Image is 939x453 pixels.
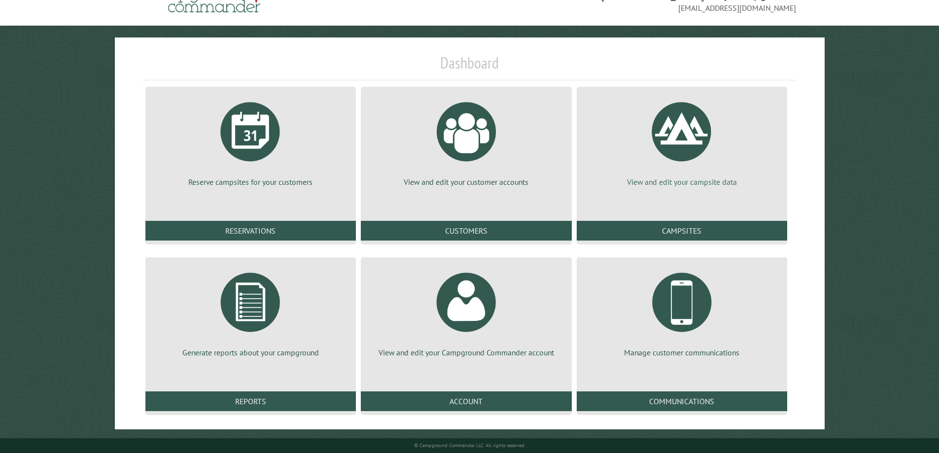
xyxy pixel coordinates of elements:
[361,391,571,411] a: Account
[373,265,559,358] a: View and edit your Campground Commander account
[373,347,559,358] p: View and edit your Campground Commander account
[589,95,775,187] a: View and edit your campsite data
[373,176,559,187] p: View and edit your customer accounts
[157,176,344,187] p: Reserve campsites for your customers
[414,442,525,449] small: © Campground Commander LLC. All rights reserved.
[589,265,775,358] a: Manage customer communications
[145,391,356,411] a: Reports
[157,95,344,187] a: Reserve campsites for your customers
[157,265,344,358] a: Generate reports about your campground
[373,95,559,187] a: View and edit your customer accounts
[143,53,797,80] h1: Dashboard
[145,221,356,241] a: Reservations
[577,391,787,411] a: Communications
[589,176,775,187] p: View and edit your campsite data
[361,221,571,241] a: Customers
[157,347,344,358] p: Generate reports about your campground
[577,221,787,241] a: Campsites
[589,347,775,358] p: Manage customer communications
